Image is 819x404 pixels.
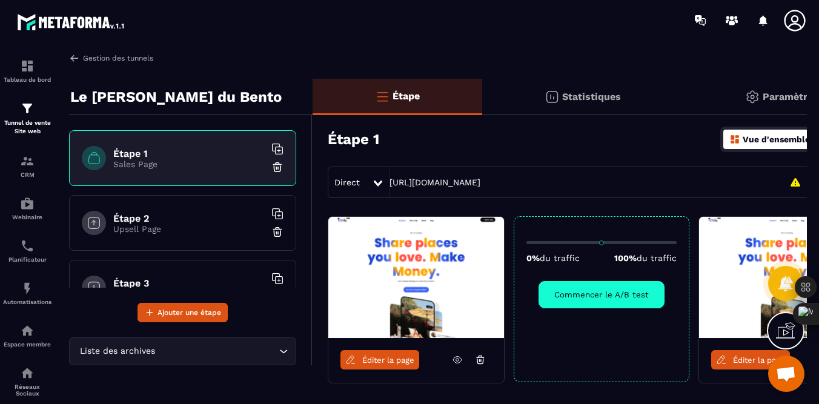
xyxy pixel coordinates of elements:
img: tab_keywords_by_traffic_grey.svg [138,70,147,80]
a: automationsautomationsWebinaire [3,187,51,230]
h6: Étape 3 [113,277,265,289]
img: scheduler [20,239,35,253]
img: trash [271,226,283,238]
p: Vue d'ensemble [743,134,810,144]
p: Tableau de bord [3,76,51,83]
img: stats.20deebd0.svg [545,90,559,104]
button: Commencer le A/B test [539,281,665,308]
p: Statistiques [562,91,621,102]
span: Liste des archives [77,345,157,358]
span: du traffic [637,253,677,263]
p: Paramètre [763,91,813,102]
input: Search for option [157,345,276,358]
span: Éditer la page [733,356,785,365]
a: Éditer la page [340,350,419,369]
p: CRM [3,171,51,178]
p: 100% [614,253,677,263]
img: automations [20,281,35,296]
img: formation [20,59,35,73]
img: setting-gr.5f69749f.svg [745,90,760,104]
img: logo [17,11,126,33]
img: trash [271,161,283,173]
span: Éditer la page [362,356,414,365]
p: Automatisations [3,299,51,305]
a: automationsautomationsEspace membre [3,314,51,357]
p: Planificateur [3,256,51,263]
a: schedulerschedulerPlanificateur [3,230,51,272]
img: formation [20,154,35,168]
a: formationformationTableau de bord [3,50,51,92]
p: Sales Page [113,159,265,169]
p: Tunnel de vente Site web [3,119,51,136]
span: Ajouter une étape [157,306,221,319]
a: [URL][DOMAIN_NAME] [390,177,480,187]
h6: Étape 1 [113,148,265,159]
img: dashboard-orange.40269519.svg [729,134,740,145]
p: Espace membre [3,341,51,348]
p: Étape [393,90,420,102]
div: Mots-clés [151,71,185,79]
img: tab_domain_overview_orange.svg [49,70,59,80]
img: automations [20,196,35,211]
div: Ouvrir le chat [768,356,804,392]
a: automationsautomationsAutomatisations [3,272,51,314]
img: image [328,217,504,338]
a: Gestion des tunnels [69,53,153,64]
a: formationformationTunnel de vente Site web [3,92,51,145]
span: Direct [334,177,360,187]
p: Le [PERSON_NAME] du Bento [70,85,282,109]
img: formation [20,101,35,116]
img: arrow [69,53,80,64]
h6: Étape 2 [113,213,265,224]
span: du traffic [540,253,580,263]
p: Upsell Page [113,224,265,234]
img: automations [20,323,35,338]
div: Domaine [62,71,93,79]
a: Éditer la page [711,350,790,369]
h3: Étape 1 [328,131,379,148]
img: bars-o.4a397970.svg [375,89,390,104]
div: v 4.0.25 [34,19,59,29]
img: social-network [20,366,35,380]
p: Réseaux Sociaux [3,383,51,397]
a: formationformationCRM [3,145,51,187]
img: website_grey.svg [19,31,29,41]
p: 0% [526,253,580,263]
div: Search for option [69,337,296,365]
div: Domaine: [DOMAIN_NAME] [31,31,137,41]
p: Webinaire [3,214,51,220]
button: Ajouter une étape [138,303,228,322]
img: logo_orange.svg [19,19,29,29]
